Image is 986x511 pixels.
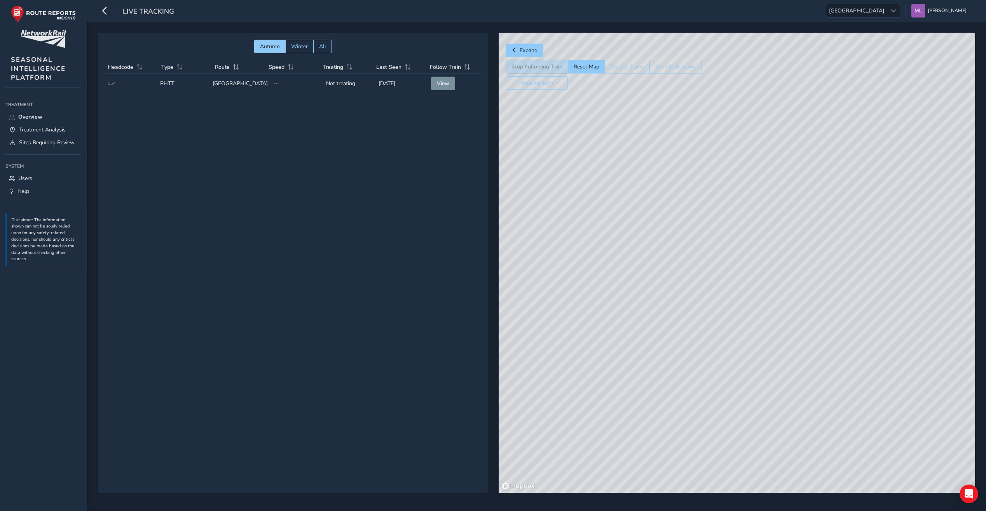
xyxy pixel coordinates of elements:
[18,113,42,121] span: Overview
[5,136,81,149] a: Sites Requiring Review
[568,60,605,73] button: Reset Map
[5,99,81,110] div: Treatment
[826,4,887,17] span: [GEOGRAPHIC_DATA]
[19,126,66,133] span: Treatment Analysis
[506,44,543,57] button: Expand
[123,7,174,17] span: Live Tracking
[19,139,75,146] span: Sites Requiring Review
[5,185,81,198] a: Help
[313,40,332,53] button: All
[17,187,29,195] span: Help
[21,30,66,48] img: customer logo
[376,74,428,93] td: [DATE]
[437,80,449,87] span: View
[605,60,649,73] button: Cluster Trains
[649,60,702,73] button: See all UK trains
[376,63,401,71] span: Last Seen
[323,74,376,93] td: Not treating
[108,63,133,71] span: Headcode
[430,63,461,71] span: Follow Train
[254,40,285,53] button: Autumn
[5,110,81,123] a: Overview
[431,77,455,90] button: View
[260,43,280,50] span: Autumn
[323,63,343,71] span: Treating
[911,4,925,17] img: diamond-layout
[269,63,284,71] span: Speed
[11,55,66,82] span: SEASONAL INTELLIGENCE PLATFORM
[5,160,81,172] div: System
[5,123,81,136] a: Treatment Analysis
[11,217,77,263] p: Disclaimer: The information shown can not be solely relied upon for any safety-related decisions,...
[210,74,270,93] td: [GEOGRAPHIC_DATA]
[161,63,173,71] span: Type
[911,4,969,17] button: [PERSON_NAME]
[270,74,323,93] td: --
[291,43,308,50] span: Winter
[960,485,978,503] div: Open Intercom Messenger
[108,80,116,86] span: 054
[928,4,967,17] span: [PERSON_NAME]
[157,74,210,93] td: RHTT
[520,47,538,54] span: Expand
[319,43,326,50] span: All
[18,175,32,182] span: Users
[506,76,568,90] button: Weather (off)
[5,172,81,185] a: Users
[285,40,313,53] button: Winter
[215,63,230,71] span: Route
[11,5,76,23] img: rr logo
